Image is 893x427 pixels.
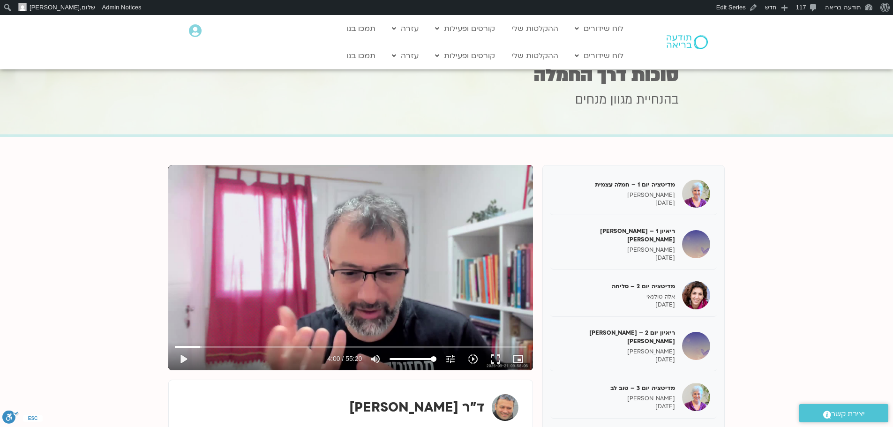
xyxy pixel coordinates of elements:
h1: סוכות דרך החמלה [215,66,679,84]
a: עזרה [387,20,423,37]
img: ריאיון 1 – טארה בראך וכריסטין נף [682,230,710,258]
img: מדיטציה יום 3 – טוב לב [682,383,710,411]
a: לוח שידורים [570,20,628,37]
p: [DATE] [557,254,675,262]
p: [PERSON_NAME] [557,395,675,403]
img: תודעה בריאה [667,35,708,49]
h5: מדיטציה יום 3 – טוב לב [557,384,675,392]
p: [PERSON_NAME] [557,348,675,356]
img: ריאיון יום 2 – טארה בראך ודן סיגל [682,332,710,360]
a: קורסים ופעילות [430,47,500,65]
p: [PERSON_NAME] [557,191,675,199]
span: יצירת קשר [831,408,865,420]
a: יצירת קשר [799,404,888,422]
a: תמכו בנו [342,47,380,65]
a: ההקלטות שלי [507,20,563,37]
img: מדיטציה יום 1 – חמלה עצמית [682,180,710,208]
a: תמכו בנו [342,20,380,37]
h5: מדיטציה יום 1 – חמלה עצמית [557,180,675,189]
strong: ד”ר [PERSON_NAME] [349,398,485,416]
span: בהנחיית [636,91,679,108]
a: קורסים ופעילות [430,20,500,37]
h5: מדיטציה יום 2 – סליחה [557,282,675,291]
img: ד”ר אסף סטי אל בר [492,394,518,421]
img: מדיטציה יום 2 – סליחה [682,281,710,309]
p: [PERSON_NAME] [557,246,675,254]
span: [PERSON_NAME] [30,4,80,11]
h5: ריאיון 1 – [PERSON_NAME] [PERSON_NAME] [557,227,675,244]
p: [DATE] [557,356,675,364]
p: אלה טולנאי [557,293,675,301]
a: עזרה [387,47,423,65]
p: [DATE] [557,301,675,309]
a: לוח שידורים [570,47,628,65]
p: [DATE] [557,199,675,207]
p: [DATE] [557,403,675,411]
a: ההקלטות שלי [507,47,563,65]
h5: ריאיון יום 2 – [PERSON_NAME] [PERSON_NAME] [557,329,675,345]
